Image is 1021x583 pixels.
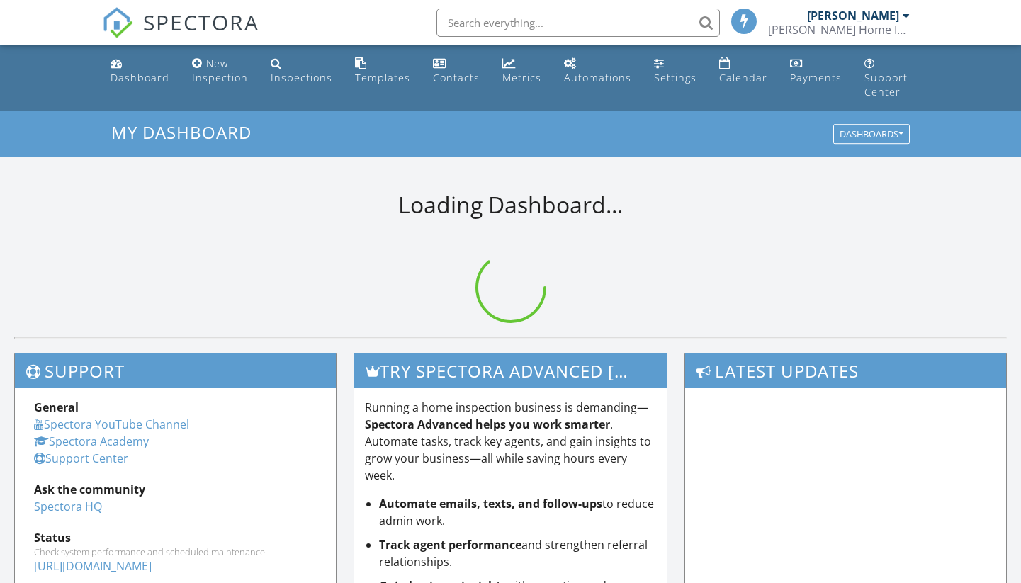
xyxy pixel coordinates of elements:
[34,558,152,574] a: [URL][DOMAIN_NAME]
[34,434,149,449] a: Spectora Academy
[365,417,610,432] strong: Spectora Advanced helps you work smarter
[355,71,410,84] div: Templates
[840,130,903,140] div: Dashboards
[713,51,773,91] a: Calendar
[379,496,602,511] strong: Automate emails, texts, and follow-ups
[34,546,317,557] div: Check system performance and scheduled maintenance.
[34,451,128,466] a: Support Center
[564,71,631,84] div: Automations
[685,353,1006,388] h3: Latest Updates
[105,51,175,91] a: Dashboard
[558,51,637,91] a: Automations (Basic)
[265,51,338,91] a: Inspections
[111,120,252,144] span: My Dashboard
[379,537,521,553] strong: Track agent performance
[34,529,317,546] div: Status
[768,23,910,37] div: Uncle Luke's Home Inspection
[34,499,102,514] a: Spectora HQ
[427,51,485,91] a: Contacts
[143,7,259,37] span: SPECTORA
[34,417,189,432] a: Spectora YouTube Channel
[864,71,908,98] div: Support Center
[719,71,767,84] div: Calendar
[365,399,656,484] p: Running a home inspection business is demanding— . Automate tasks, track key agents, and gain ins...
[859,51,916,106] a: Support Center
[433,71,480,84] div: Contacts
[34,400,79,415] strong: General
[833,125,910,145] button: Dashboards
[790,71,842,84] div: Payments
[102,7,133,38] img: The Best Home Inspection Software - Spectora
[379,536,656,570] li: and strengthen referral relationships.
[15,353,336,388] h3: Support
[502,71,541,84] div: Metrics
[648,51,702,91] a: Settings
[271,71,332,84] div: Inspections
[111,71,169,84] div: Dashboard
[379,495,656,529] li: to reduce admin work.
[186,51,254,91] a: New Inspection
[34,481,317,498] div: Ask the community
[102,19,259,49] a: SPECTORA
[654,71,696,84] div: Settings
[354,353,667,388] h3: Try spectora advanced [DATE]
[349,51,416,91] a: Templates
[192,57,248,84] div: New Inspection
[497,51,547,91] a: Metrics
[807,9,899,23] div: [PERSON_NAME]
[436,9,720,37] input: Search everything...
[784,51,847,91] a: Payments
